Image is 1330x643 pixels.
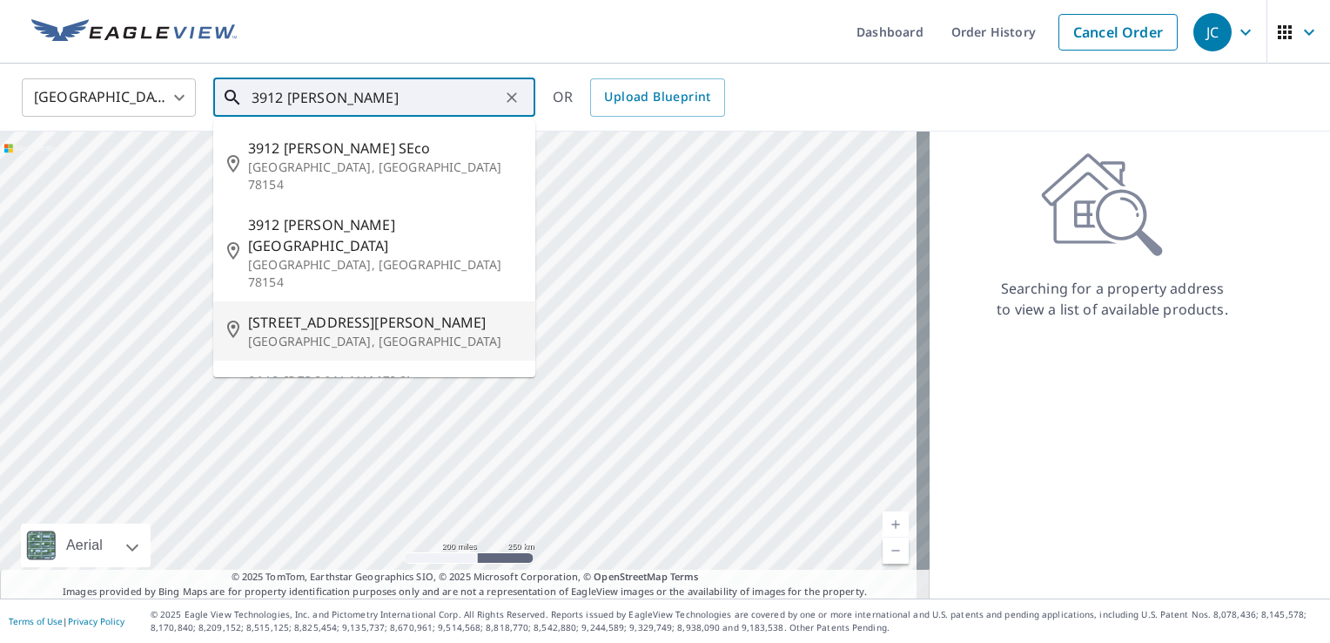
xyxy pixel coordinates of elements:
input: Search by address or latitude-longitude [252,73,500,122]
a: Current Level 5, Zoom Out [883,538,909,564]
div: OR [553,78,725,117]
p: [GEOGRAPHIC_DATA], [GEOGRAPHIC_DATA] 78154 [248,256,521,291]
div: Aerial [21,524,151,567]
a: Terms of Use [9,615,63,627]
button: Clear [500,85,524,110]
span: 3912 [PERSON_NAME][GEOGRAPHIC_DATA] [248,214,521,256]
a: OpenStreetMap [594,570,667,583]
a: Terms [670,570,699,583]
p: | [9,616,124,626]
span: © 2025 TomTom, Earthstar Geographics SIO, © 2025 Microsoft Corporation, © [232,570,699,585]
p: [GEOGRAPHIC_DATA], [GEOGRAPHIC_DATA] 78154 [248,159,521,193]
span: 3912 [PERSON_NAME] Sierra [248,371,521,392]
a: Upload Blueprint [590,78,724,117]
span: Upload Blueprint [604,86,710,108]
div: [GEOGRAPHIC_DATA] [22,73,196,122]
div: JC [1193,13,1232,51]
div: Aerial [61,524,108,567]
img: EV Logo [31,19,237,45]
p: © 2025 Eagle View Technologies, Inc. and Pictometry International Corp. All Rights Reserved. Repo... [151,608,1321,634]
p: [GEOGRAPHIC_DATA], [GEOGRAPHIC_DATA] [248,333,521,350]
span: 3912 [PERSON_NAME] SEco [248,138,521,159]
span: [STREET_ADDRESS][PERSON_NAME] [248,312,521,333]
a: Privacy Policy [68,615,124,627]
p: Searching for a property address to view a list of available products. [996,278,1229,320]
a: Cancel Order [1058,14,1178,51]
a: Current Level 5, Zoom In [883,511,909,538]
